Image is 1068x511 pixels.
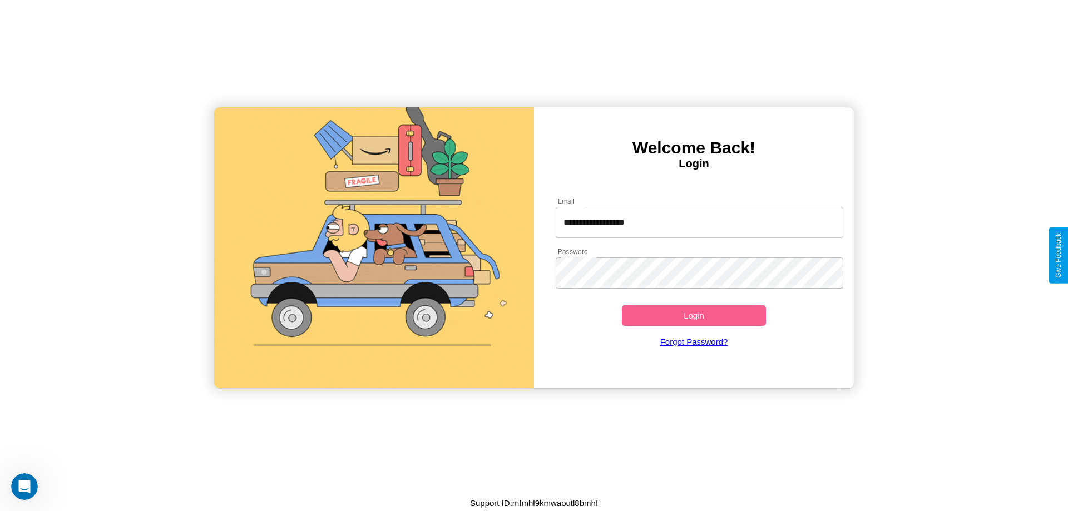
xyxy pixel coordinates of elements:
[558,247,587,256] label: Password
[550,326,838,358] a: Forgot Password?
[534,138,854,157] h3: Welcome Back!
[622,305,766,326] button: Login
[214,107,534,388] img: gif
[1055,233,1062,278] div: Give Feedback
[11,473,38,500] iframe: Intercom live chat
[558,196,575,206] label: Email
[534,157,854,170] h4: Login
[470,495,598,510] p: Support ID: mfmhl9kmwaoutl8bmhf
